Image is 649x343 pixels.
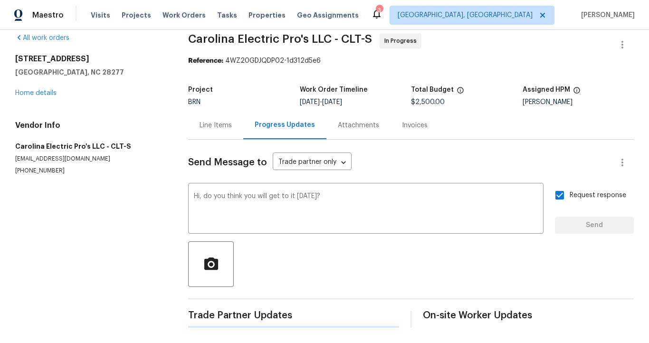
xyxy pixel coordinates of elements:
[523,99,634,105] div: [PERSON_NAME]
[338,121,379,130] div: Attachments
[384,36,420,46] span: In Progress
[194,193,538,226] textarea: Hi, do you think you will get to it [DATE]?
[300,99,320,105] span: [DATE]
[297,10,359,20] span: Geo Assignments
[122,10,151,20] span: Projects
[15,167,165,175] p: [PHONE_NUMBER]
[411,99,445,105] span: $2,500.00
[570,191,626,200] span: Request response
[402,121,428,130] div: Invoices
[411,86,454,93] h5: Total Budget
[188,33,372,45] span: Carolina Electric Pro's LLC - CLT-S
[15,142,165,151] h5: Carolina Electric Pro's LLC - CLT-S
[200,121,232,130] div: Line Items
[188,99,200,105] span: BRN
[573,86,581,99] span: The hpm assigned to this work order.
[91,10,110,20] span: Visits
[322,99,342,105] span: [DATE]
[423,311,634,320] span: On-site Worker Updates
[248,10,286,20] span: Properties
[577,10,635,20] span: [PERSON_NAME]
[217,12,237,19] span: Tasks
[188,86,213,93] h5: Project
[273,155,352,171] div: Trade partner only
[15,155,165,163] p: [EMAIL_ADDRESS][DOMAIN_NAME]
[376,6,382,15] div: 3
[15,35,69,41] a: All work orders
[188,57,223,64] b: Reference:
[15,67,165,77] h5: [GEOGRAPHIC_DATA], NC 28277
[15,90,57,96] a: Home details
[188,158,267,167] span: Send Message to
[188,311,399,320] span: Trade Partner Updates
[255,120,315,130] div: Progress Updates
[188,56,634,66] div: 4WZ20GDJQDP02-1d312d5e6
[300,86,368,93] h5: Work Order Timeline
[523,86,570,93] h5: Assigned HPM
[457,86,464,99] span: The total cost of line items that have been proposed by Opendoor. This sum includes line items th...
[162,10,206,20] span: Work Orders
[32,10,64,20] span: Maestro
[300,99,342,105] span: -
[15,54,165,64] h2: [STREET_ADDRESS]
[398,10,533,20] span: [GEOGRAPHIC_DATA], [GEOGRAPHIC_DATA]
[15,121,165,130] h4: Vendor Info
